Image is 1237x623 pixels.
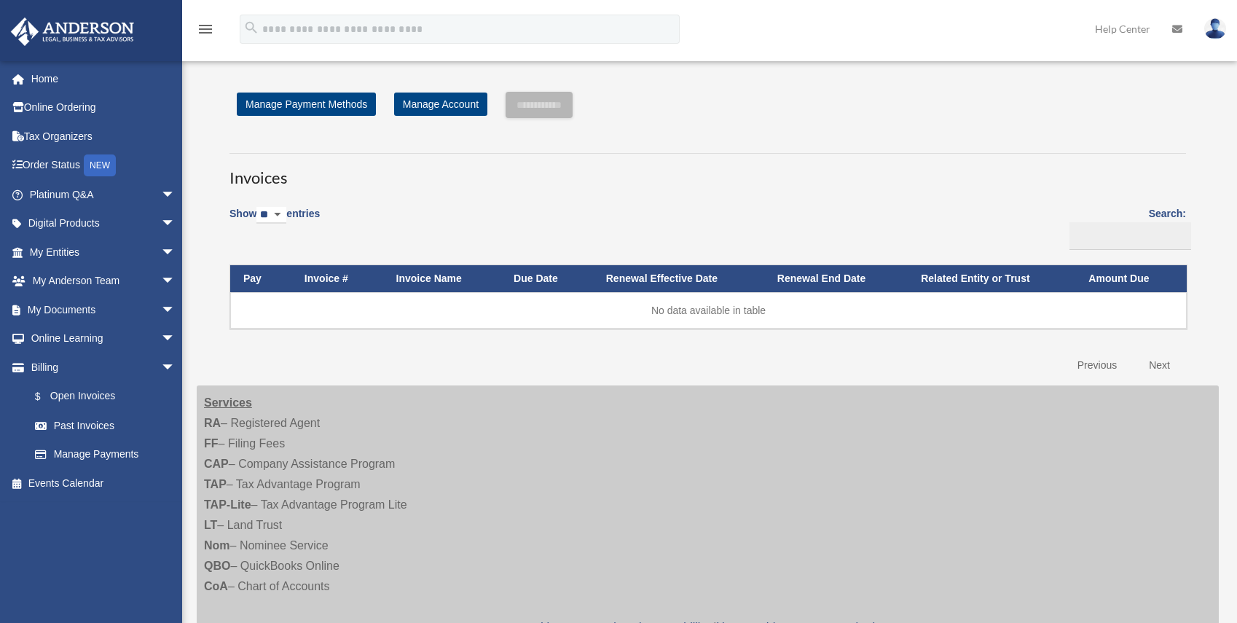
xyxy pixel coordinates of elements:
a: Digital Productsarrow_drop_down [10,209,197,238]
strong: LT [204,519,217,531]
span: arrow_drop_down [161,324,190,354]
a: Manage Account [394,93,487,116]
th: Invoice Name: activate to sort column ascending [383,265,501,292]
select: Showentries [256,207,286,224]
img: Anderson Advisors Platinum Portal [7,17,138,46]
a: Events Calendar [10,469,197,498]
a: Platinum Q&Aarrow_drop_down [10,180,197,209]
strong: RA [204,417,221,429]
span: arrow_drop_down [161,353,190,383]
a: My Anderson Teamarrow_drop_down [10,267,197,296]
strong: CAP [204,458,229,470]
a: Home [10,64,197,93]
a: Online Learningarrow_drop_down [10,324,197,353]
input: Search: [1069,222,1191,250]
strong: Services [204,396,252,409]
td: No data available in table [230,292,1187,329]
a: Online Ordering [10,93,197,122]
strong: Nom [204,539,230,552]
strong: TAP [204,478,227,490]
span: arrow_drop_down [161,209,190,239]
i: search [243,20,259,36]
label: Search: [1064,205,1186,250]
strong: FF [204,437,219,450]
a: Manage Payments [20,440,190,469]
span: arrow_drop_down [161,180,190,210]
img: User Pic [1204,18,1226,39]
a: Next [1138,350,1181,380]
span: $ [43,388,50,406]
a: My Entitiesarrow_drop_down [10,238,197,267]
a: $Open Invoices [20,382,183,412]
div: NEW [84,154,116,176]
span: arrow_drop_down [161,267,190,297]
th: Related Entity or Trust: activate to sort column ascending [908,265,1075,292]
th: Pay: activate to sort column descending [230,265,291,292]
span: arrow_drop_down [161,295,190,325]
a: My Documentsarrow_drop_down [10,295,197,324]
a: menu [197,26,214,38]
a: Past Invoices [20,411,190,440]
th: Due Date: activate to sort column ascending [500,265,593,292]
th: Invoice #: activate to sort column ascending [291,265,383,292]
a: Previous [1067,350,1128,380]
a: Manage Payment Methods [237,93,376,116]
strong: TAP-Lite [204,498,251,511]
label: Show entries [229,205,320,238]
th: Renewal End Date: activate to sort column ascending [764,265,908,292]
th: Amount Due: activate to sort column ascending [1075,265,1187,292]
span: arrow_drop_down [161,238,190,267]
i: menu [197,20,214,38]
a: Tax Organizers [10,122,197,151]
a: Order StatusNEW [10,151,197,181]
h3: Invoices [229,153,1186,189]
th: Renewal Effective Date: activate to sort column ascending [593,265,764,292]
strong: QBO [204,560,230,572]
strong: CoA [204,580,228,592]
a: Billingarrow_drop_down [10,353,190,382]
